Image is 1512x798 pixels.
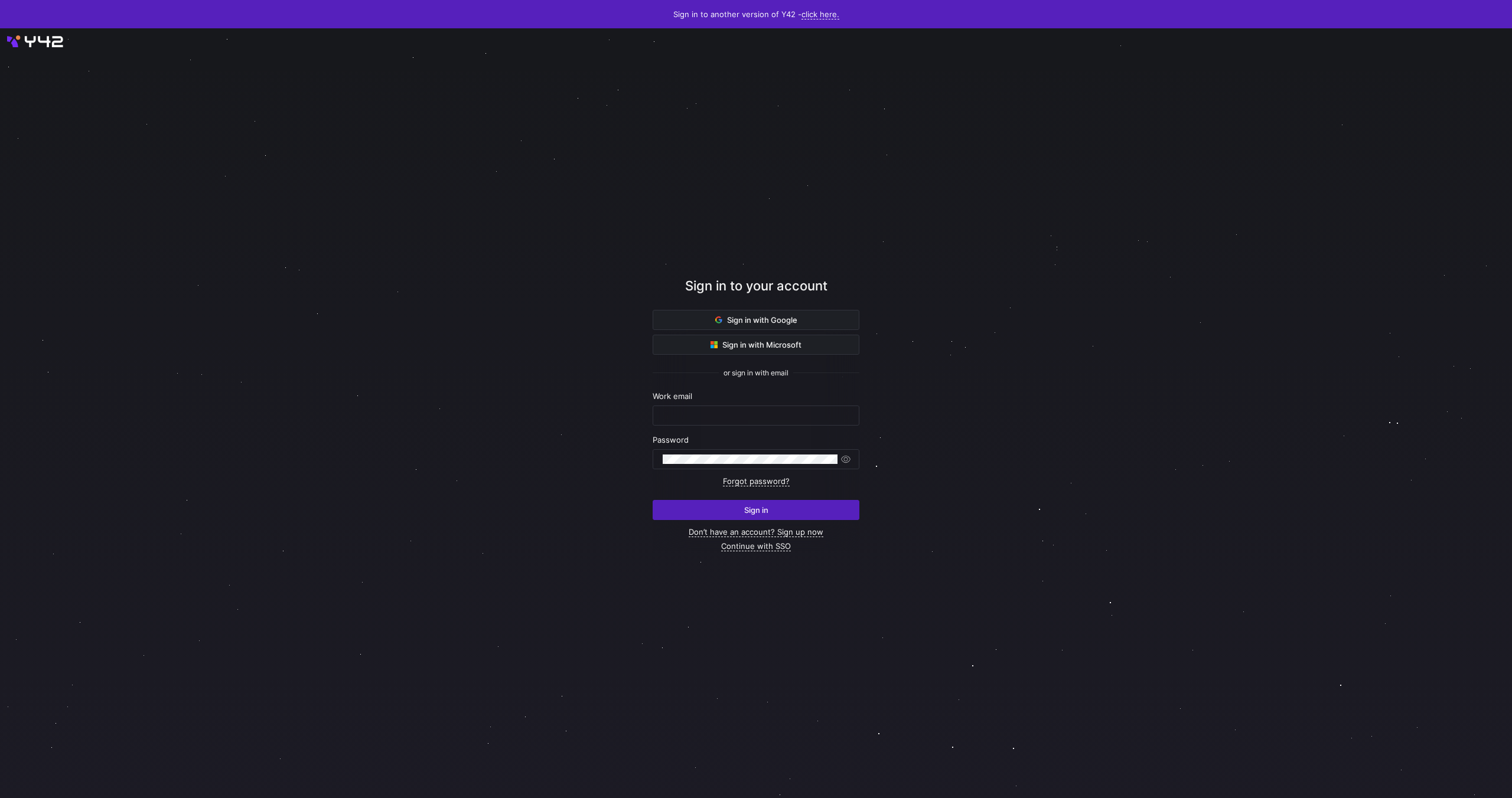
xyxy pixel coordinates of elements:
div: Sign in to your account [653,276,859,310]
a: Forgot password? [723,476,790,486]
span: Sign in with Microsoft [711,340,801,349]
a: click here. [801,9,839,19]
button: Sign in with Google [653,310,859,330]
span: or sign in with email [724,369,788,377]
a: Don’t have an account? Sign up now [689,527,823,537]
span: Sign in with Google [715,315,797,325]
span: Password [653,435,689,444]
span: Sign in [744,505,768,515]
button: Sign in [653,500,859,520]
a: Continue with SSO [721,541,791,551]
span: Work email [653,391,692,401]
button: Sign in with Microsoft [653,335,859,355]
